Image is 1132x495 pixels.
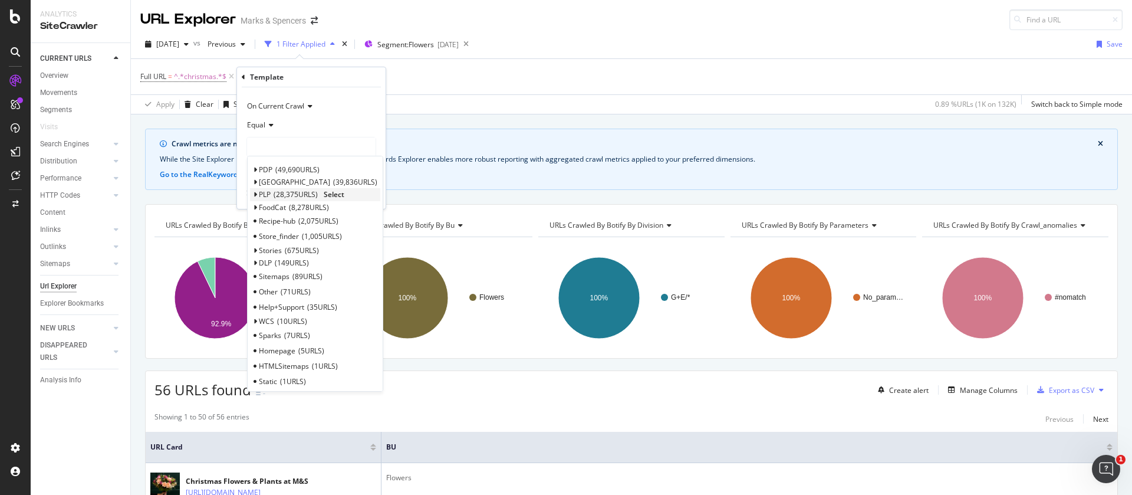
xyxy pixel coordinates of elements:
[211,320,231,328] text: 92.9%
[386,442,1089,453] span: BU
[538,247,722,349] div: A chart.
[742,220,868,230] span: URLs Crawled By Botify By parameters
[302,231,342,241] span: 1,005 URLS
[40,258,70,270] div: Sitemaps
[933,220,1077,230] span: URLs Crawled By Botify By crawl_anomalies
[40,87,122,99] a: Movements
[324,189,344,199] span: Select
[40,53,110,65] a: CURRENT URLS
[40,121,70,133] a: Visits
[285,245,319,255] span: 675 URLS
[40,297,122,310] a: Explorer Bookmarks
[40,104,72,116] div: Segments
[782,294,800,302] text: 100%
[140,95,175,114] button: Apply
[154,412,249,426] div: Showing 1 to 50 of 56 entries
[156,39,179,49] span: 2025 Oct. 11th
[186,476,312,487] div: Christmas Flowers & Plants at M&S
[40,189,110,202] a: HTTP Codes
[145,129,1118,190] div: info banner
[259,376,277,386] span: Static
[40,374,122,386] a: Analysis Info
[863,293,903,301] text: No_param…
[203,35,250,54] button: Previous
[259,302,304,312] span: Help+Support
[960,385,1018,395] div: Manage Columns
[479,293,504,301] text: Flowers
[590,294,608,302] text: 100%
[386,473,1113,483] div: Flowers
[974,294,992,302] text: 100%
[289,202,329,212] span: 8,278 URLS
[356,216,522,235] h4: URLs Crawled By Botify By bu
[140,71,166,81] span: Full URL
[40,224,61,236] div: Inlinks
[40,206,65,219] div: Content
[398,294,416,302] text: 100%
[163,216,330,235] h4: URLs Crawled By Botify By template
[40,138,110,150] a: Search Engines
[730,247,914,349] svg: A chart.
[150,442,367,453] span: URL Card
[40,224,110,236] a: Inlinks
[311,17,318,25] div: arrow-right-arrow-left
[40,70,68,82] div: Overview
[247,120,265,130] span: Equal
[259,189,271,199] span: PLP
[1095,136,1106,152] button: close banner
[40,87,77,99] div: Movements
[40,70,122,82] a: Overview
[922,247,1105,349] div: A chart.
[259,177,330,187] span: [GEOGRAPHIC_DATA]
[549,220,663,230] span: URLs Crawled By Botify By division
[241,15,306,27] div: Marks & Spencers
[277,39,325,49] div: 1 Filter Applied
[1032,381,1094,399] button: Export as CSV
[247,101,304,111] span: On Current Crawl
[156,99,175,109] div: Apply
[1093,412,1108,426] button: Next
[166,220,285,230] span: URLs Crawled By Botify By template
[259,316,274,326] span: WCS
[307,302,337,312] span: 35 URLS
[168,71,172,81] span: =
[40,121,58,133] div: Visits
[259,346,295,356] span: Homepage
[943,383,1018,397] button: Manage Columns
[1092,35,1123,54] button: Save
[40,155,77,168] div: Distribution
[160,154,1103,165] div: While the Site Explorer provides crawl metrics by URL, the RealKeywords Explorer enables more rob...
[1116,455,1126,464] span: 1
[250,72,284,82] div: Template
[40,339,110,364] a: DISAPPEARED URLS
[40,9,121,19] div: Analytics
[154,247,338,349] svg: A chart.
[312,361,338,371] span: 1 URLS
[340,38,350,50] div: times
[274,189,318,199] span: 28,375 URLS
[277,316,307,326] span: 10 URLS
[281,287,311,297] span: 71 URLS
[40,138,89,150] div: Search Engines
[140,9,236,29] div: URL Explorer
[259,231,299,241] span: Store_finder
[256,392,261,395] img: Equal
[260,35,340,54] button: 1 Filter Applied
[437,40,459,50] div: [DATE]
[298,216,338,226] span: 2,075 URLS
[275,258,309,268] span: 149 URLS
[1093,414,1108,424] div: Next
[40,339,100,364] div: DISAPPEARED URLS
[40,258,110,270] a: Sitemaps
[739,216,906,235] h4: URLs Crawled By Botify By parameters
[377,40,434,50] span: Segment: Flowers
[154,380,251,399] span: 56 URLs found
[1026,95,1123,114] button: Switch back to Simple mode
[40,104,122,116] a: Segments
[259,202,286,212] span: FoodCat
[259,258,272,268] span: DLP
[140,35,193,54] button: [DATE]
[40,172,110,185] a: Performance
